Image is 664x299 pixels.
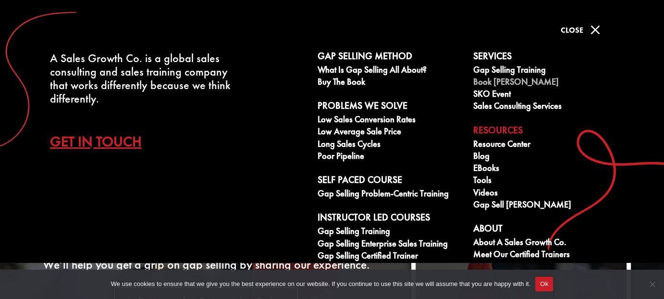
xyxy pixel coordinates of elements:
button: Ok [535,277,553,291]
a: Gap Selling Method [318,51,463,65]
a: Book [PERSON_NAME] [473,77,619,89]
p: We’ll help you get a grip on gap selling by sharing our experience. [33,259,379,271]
a: About A Sales Growth Co. [473,237,619,249]
a: Gap Selling Training [318,226,463,238]
a: Gap Sell [PERSON_NAME] [473,200,619,212]
a: Gap Selling Certified Trainer [318,251,463,263]
span: M [585,20,604,39]
a: Meet our Certified Trainers [473,249,619,261]
a: Gap Selling Training [473,65,619,77]
a: About [473,223,619,237]
a: What is Gap Selling all about? [318,65,463,77]
a: SKO Event [473,89,619,101]
a: Instructor Led Courses [318,212,463,226]
a: Self Paced Course [318,174,463,189]
a: Resources [473,125,619,139]
span: We use cookies to ensure that we give you the best experience on our website. If you continue to ... [111,279,530,289]
a: Low Average Sale Price [318,127,463,139]
a: Services [473,51,619,65]
a: Tools [473,175,619,187]
a: Gap Selling Enterprise Sales Training [318,239,463,251]
span: Close [560,25,583,35]
a: Videos [473,188,619,200]
a: Buy The Book [318,77,463,89]
a: Get In Touch [50,125,156,158]
span: No [647,279,657,289]
a: Low Sales Conversion Rates [318,115,463,127]
a: Long Sales Cycles [318,139,463,151]
a: Problems We Solve [318,100,463,115]
div: A Sales Growth Co. is a global sales consulting and sales training company that works differently... [50,52,243,105]
a: Gap Selling Problem-Centric Training [318,189,463,201]
a: eBooks [473,163,619,175]
a: Resource Center [473,139,619,151]
a: Poor Pipeline [318,151,463,163]
a: Sales Consulting Services [473,101,619,113]
a: Blog [473,151,619,163]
